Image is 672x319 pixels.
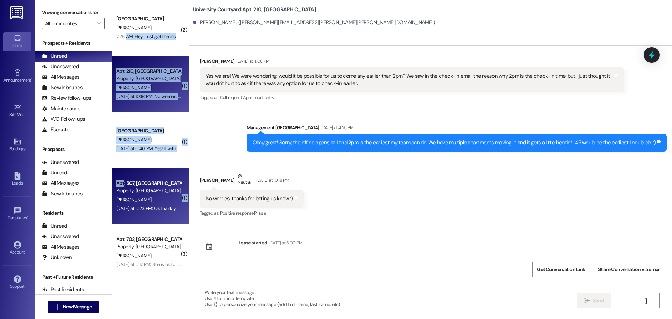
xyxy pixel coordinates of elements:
[55,304,60,310] i: 
[243,95,274,100] span: Apartment entry
[193,6,316,13] b: University Courtyard: Apt. 210, [GEOGRAPHIC_DATA]
[35,209,112,217] div: Residents
[593,297,604,304] span: Send
[42,243,79,251] div: All Messages
[116,243,181,250] div: Property: [GEOGRAPHIC_DATA]
[42,7,105,18] label: Viewing conversations for
[206,195,293,202] div: No worries, thanks for letting us know :)
[584,298,590,304] i: 
[532,262,590,277] button: Get Conversation Link
[116,196,151,203] span: [PERSON_NAME]
[45,18,93,29] input: All communities
[598,266,660,273] span: Share Conversation via email
[220,95,243,100] span: Call request ,
[10,6,24,19] img: ResiDesk Logo
[3,170,31,189] a: Leads
[116,75,181,82] div: Property: [GEOGRAPHIC_DATA]
[116,236,181,243] div: Apt. 702, [GEOGRAPHIC_DATA]
[116,84,151,91] span: [PERSON_NAME]
[253,139,656,146] div: Okay great! Sorry, the office opens at 1 and 2pm is the earliest my team can do. We have multiple...
[116,261,322,268] div: [DATE] at 5:17 PM: She is ok to take it and will get it to us when we get back from [GEOGRAPHIC_D...
[537,266,585,273] span: Get Conversation Link
[42,84,83,91] div: New Inbounds
[200,92,624,103] div: Tagged as:
[35,40,112,47] div: Prospects + Residents
[3,136,31,154] a: Buildings
[116,252,151,259] span: [PERSON_NAME]
[42,254,72,261] div: Unknown
[116,127,181,134] div: [GEOGRAPHIC_DATA]
[42,126,69,133] div: Escalate
[31,77,32,82] span: •
[116,68,181,75] div: Apt. 210, [GEOGRAPHIC_DATA]
[254,210,266,216] span: Praise
[116,187,181,194] div: Property: [GEOGRAPHIC_DATA]
[42,180,79,187] div: All Messages
[35,273,112,281] div: Past + Future Residents
[116,15,181,22] div: [GEOGRAPHIC_DATA]
[25,111,26,116] span: •
[63,303,92,311] span: New Message
[643,298,649,304] i: 
[116,145,213,152] div: [DATE] at 6:46 PM: Yes! It will be around 3:30pm
[239,239,267,247] div: Lease started
[116,25,151,31] span: [PERSON_NAME]
[42,95,91,102] div: Review follow-ups
[200,208,304,218] div: Tagged as:
[206,72,612,88] div: Yes we are! We were wondering, would it be possible for us to come any earlier than 2pm? We saw i...
[220,210,254,216] span: Positive response ,
[42,159,79,166] div: Unanswered
[247,124,667,134] div: Management [GEOGRAPHIC_DATA]
[116,180,181,187] div: Apt. 507, [GEOGRAPHIC_DATA]
[577,293,611,308] button: Send
[3,101,31,120] a: Site Visit •
[116,33,236,40] div: 7:28 AM: Hey I just got the income verification put in [DATE].
[116,137,151,143] span: [PERSON_NAME]
[234,57,269,65] div: [DATE] at 4:08 PM
[35,146,112,153] div: Prospects
[267,239,302,247] div: [DATE] at 6:00 PM
[42,53,67,60] div: Unread
[594,262,665,277] button: Share Conversation via email
[42,233,79,240] div: Unanswered
[236,173,252,187] div: Neutral
[200,57,624,67] div: [PERSON_NAME]
[42,169,67,176] div: Unread
[42,190,83,197] div: New Inbounds
[3,204,31,223] a: Templates •
[116,93,233,99] div: [DATE] at 10:18 PM: No worries, thanks for letting us know :)
[200,173,304,190] div: [PERSON_NAME]
[3,273,31,292] a: Support
[254,176,289,184] div: [DATE] at 10:18 PM
[27,214,28,219] span: •
[42,74,79,81] div: All Messages
[42,286,84,293] div: Past Residents
[3,239,31,258] a: Account
[42,63,79,70] div: Unanswered
[42,116,85,123] div: WO Follow-ups
[116,205,182,211] div: [DATE] at 5:23 PM: Ok thank you!
[48,301,99,313] button: New Message
[193,19,435,26] div: [PERSON_NAME]. ([PERSON_NAME][EMAIL_ADDRESS][PERSON_NAME][PERSON_NAME][DOMAIN_NAME])
[42,222,67,230] div: Unread
[3,32,31,51] a: Inbox
[42,105,80,112] div: Maintenance
[320,124,354,131] div: [DATE] at 4:25 PM
[97,21,101,26] i: 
